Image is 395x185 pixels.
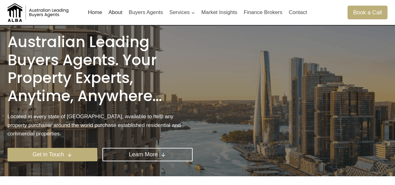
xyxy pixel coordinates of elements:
[7,148,97,161] a: Get in Touch
[126,5,166,20] a: Buyers Agents
[102,148,192,161] a: Learn More
[7,33,193,105] h1: Australian Leading Buyers Agents. Your property experts, anytime, anywhere…
[198,5,241,20] a: Market Insights
[85,5,310,20] nav: Primary Navigation
[348,6,388,19] a: Book a Call
[7,112,193,138] p: Located in every state of [GEOGRAPHIC_DATA], available to help any property purchaser around the ...
[169,8,195,17] span: Services
[129,150,158,159] span: Learn More
[105,5,126,20] a: About
[285,5,310,20] a: Contact
[240,5,285,20] a: Finance Brokers
[32,150,64,159] span: Get in Touch
[85,5,106,20] a: Home
[7,3,70,22] img: Australian Leading Buyers Agents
